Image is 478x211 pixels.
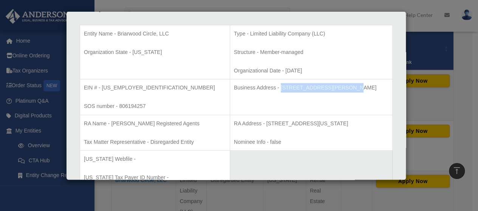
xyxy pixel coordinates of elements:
[84,83,226,92] p: EIN # - [US_EMPLOYER_IDENTIFICATION_NUMBER]
[234,83,388,92] p: Business Address - [STREET_ADDRESS][PERSON_NAME]
[234,48,388,57] p: Structure - Member-managed
[84,137,226,147] p: Tax Matter Representative - Disregarded Entity
[234,66,388,75] p: Organizational Date - [DATE]
[84,48,226,57] p: Organization State - [US_STATE]
[84,29,226,39] p: Entity Name - Briarwood Circle, LLC
[84,102,226,111] p: SOS number - 806194257
[84,173,226,182] p: [US_STATE] Tax Payer ID Number -
[84,154,226,164] p: [US_STATE] Webfile -
[234,119,388,128] p: RA Address - [STREET_ADDRESS][US_STATE]
[234,137,388,147] p: Nominee Info - false
[84,119,226,128] p: RA Name - [PERSON_NAME] Registered Agents
[234,29,388,39] p: Type - Limited Liability Company (LLC)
